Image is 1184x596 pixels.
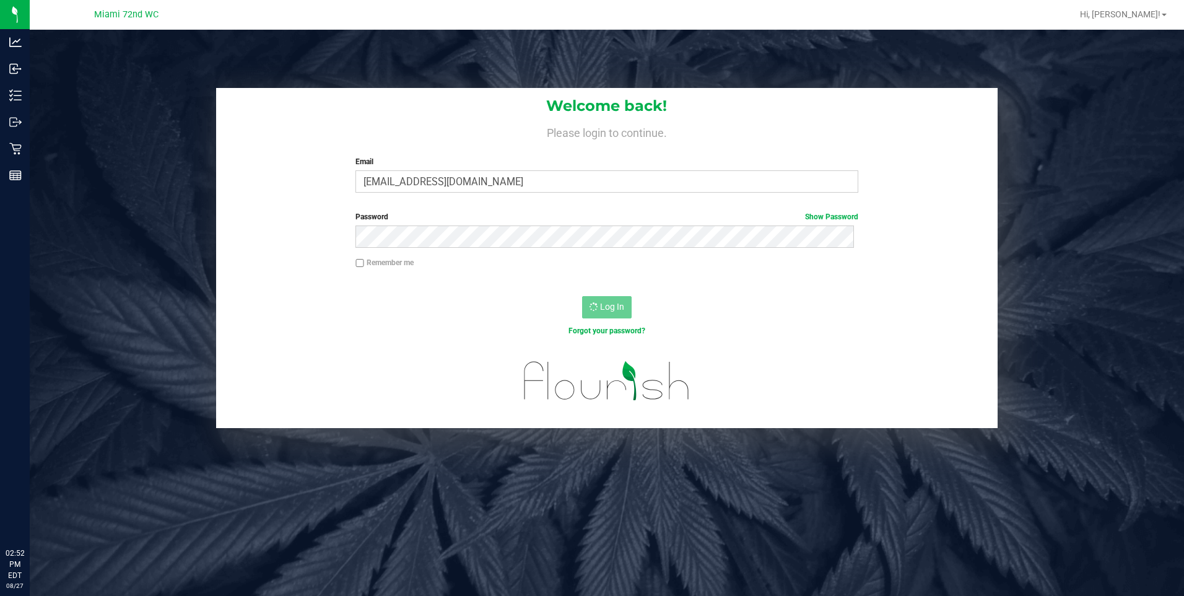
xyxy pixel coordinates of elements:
a: Forgot your password? [568,326,645,335]
inline-svg: Reports [9,169,22,182]
span: Miami 72nd WC [94,9,159,20]
label: Email [355,156,858,167]
span: Hi, [PERSON_NAME]! [1080,9,1160,19]
label: Remember me [355,257,414,268]
inline-svg: Retail [9,142,22,155]
a: Show Password [805,213,858,221]
button: Log In [582,296,632,318]
h4: Please login to continue. [216,124,998,139]
inline-svg: Inbound [9,63,22,75]
p: 02:52 PM EDT [6,548,24,581]
inline-svg: Outbound [9,116,22,128]
span: Log In [600,302,624,312]
p: 08/27 [6,581,24,590]
input: Remember me [355,259,364,268]
span: Password [355,213,388,221]
inline-svg: Analytics [9,36,22,48]
img: flourish_logo.svg [509,349,705,413]
h1: Welcome back! [216,98,998,114]
inline-svg: Inventory [9,89,22,102]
